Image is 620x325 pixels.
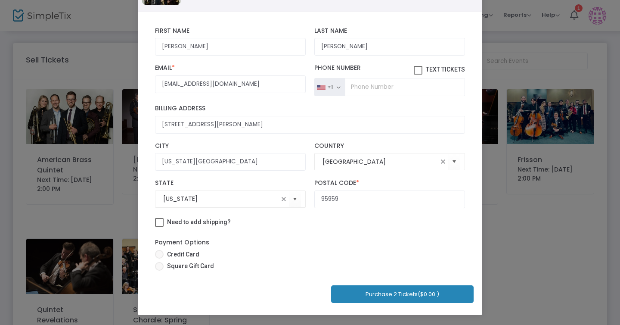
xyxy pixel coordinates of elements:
span: clear [438,156,448,167]
input: City [155,153,306,171]
span: Square Gift Card [164,262,214,271]
span: Credit Card [164,250,199,259]
input: Phone Number [345,78,465,96]
label: Postal Code [314,179,465,187]
button: Purchase 2 Tickets($0.00 ) [331,285,474,303]
label: Billing Address [155,105,465,112]
input: First Name [155,38,306,56]
label: Payment Options [155,238,209,247]
span: ($0.00 ) [418,290,439,298]
input: Select State [163,194,279,203]
label: Email [155,64,306,72]
button: Select [289,190,301,208]
label: State [155,179,306,187]
button: Select [448,153,460,171]
div: +1 [327,84,333,91]
button: +1 [314,78,345,96]
input: Billing Address [155,116,465,134]
span: clear [279,194,289,204]
input: Email [155,75,306,93]
input: Postal Code [314,191,465,208]
input: Last Name [314,38,465,56]
input: Select Country [322,157,438,166]
span: Text Tickets [426,66,465,73]
label: Phone Number [314,64,465,75]
label: First Name [155,27,306,35]
label: City [155,142,306,150]
span: Need to add shipping? [167,219,231,225]
label: Country [314,142,465,150]
label: Last Name [314,27,465,35]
